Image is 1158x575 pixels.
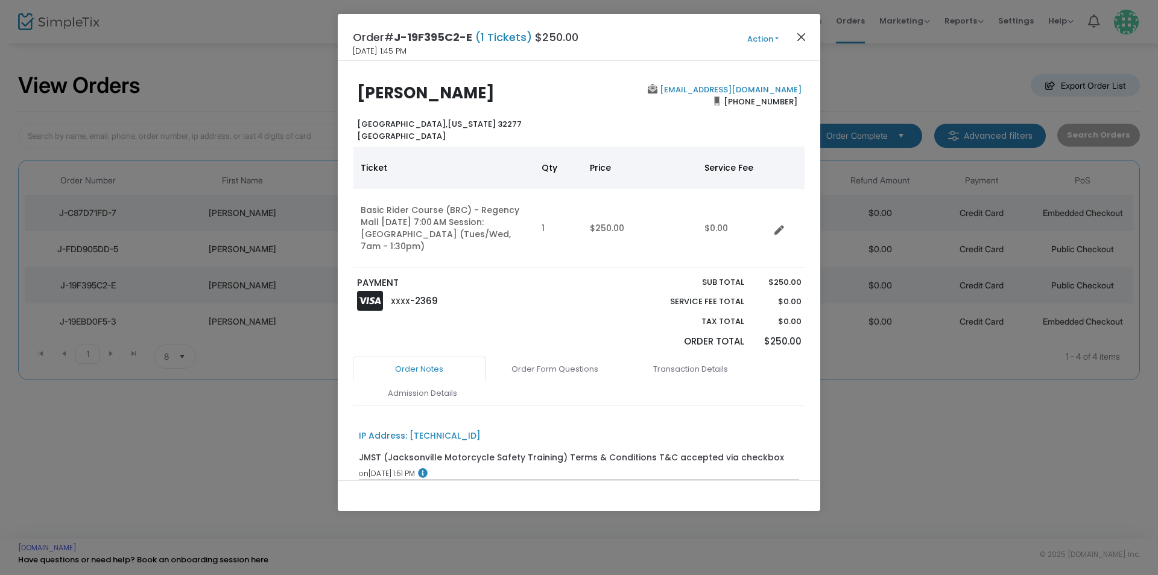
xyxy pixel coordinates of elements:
a: [EMAIL_ADDRESS][DOMAIN_NAME] [657,84,802,95]
p: Order Total [642,335,744,349]
td: 1 [534,189,583,268]
p: $0.00 [756,296,801,308]
button: Close [794,29,809,45]
p: $250.00 [756,276,801,288]
span: (1 Tickets) [472,30,535,45]
div: [DATE] 1:51 PM [359,468,800,479]
p: Tax Total [642,316,744,328]
a: Order Notes [353,357,486,382]
p: $0.00 [756,316,801,328]
th: Service Fee [697,147,770,189]
button: Action [727,33,799,46]
div: IP Address: [TECHNICAL_ID] [359,430,481,442]
th: Price [583,147,697,189]
span: on [359,468,369,478]
div: Data table [353,147,805,268]
p: PAYMENT [357,276,574,290]
span: J-19F395C2-E [394,30,472,45]
b: [PERSON_NAME] [357,82,495,104]
td: $0.00 [697,189,770,268]
td: $250.00 [583,189,697,268]
td: Basic Rider Course (BRC) - Regency Mall [DATE] 7:00 AM Session: [GEOGRAPHIC_DATA] (Tues/Wed, 7am ... [353,189,534,268]
p: $250.00 [756,335,801,349]
a: Order Form Questions [489,357,621,382]
p: Service Fee Total [642,296,744,308]
th: Ticket [353,147,534,189]
b: [US_STATE] 32277 [GEOGRAPHIC_DATA] [357,118,522,142]
span: -2369 [410,294,438,307]
div: JMST (Jacksonville Motorcycle Safety Training) Terms & Conditions T&C accepted via checkbox [359,451,784,464]
th: Qty [534,147,583,189]
h4: Order# $250.00 [353,29,578,45]
p: Sub total [642,276,744,288]
span: [PHONE_NUMBER] [720,92,802,111]
a: Transaction Details [624,357,757,382]
a: Admission Details [356,381,489,406]
span: XXXX [391,296,410,307]
span: [DATE] 1:45 PM [353,45,407,57]
span: [GEOGRAPHIC_DATA], [357,118,448,130]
